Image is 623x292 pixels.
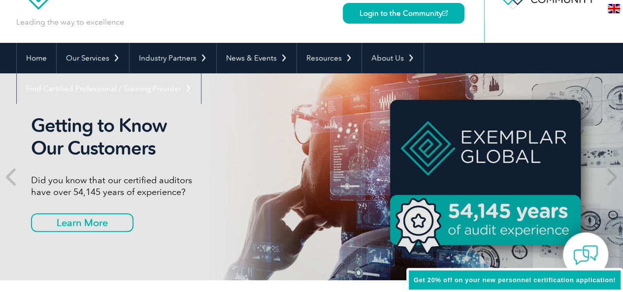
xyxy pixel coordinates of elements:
img: contact-chat.png [573,243,598,267]
p: Did you know that our certified auditors have over 54,145 years of experience? [31,174,400,198]
span: Get 20% off on your new personnel certification application! [414,276,616,284]
a: Industry Partners [130,43,216,73]
a: Home [17,43,56,73]
img: en [608,4,620,13]
a: Learn More [31,213,133,232]
a: Our Services [57,43,129,73]
a: Resources [297,43,361,73]
p: Leading the way to excellence [16,17,124,28]
a: Login to the Community [343,3,464,24]
a: Find Certified Professional / Training Provider [17,73,201,104]
a: News & Events [217,43,296,73]
h2: Getting to Know Our Customers [31,114,400,160]
a: About Us [362,43,424,73]
img: open_square.png [442,10,448,16]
